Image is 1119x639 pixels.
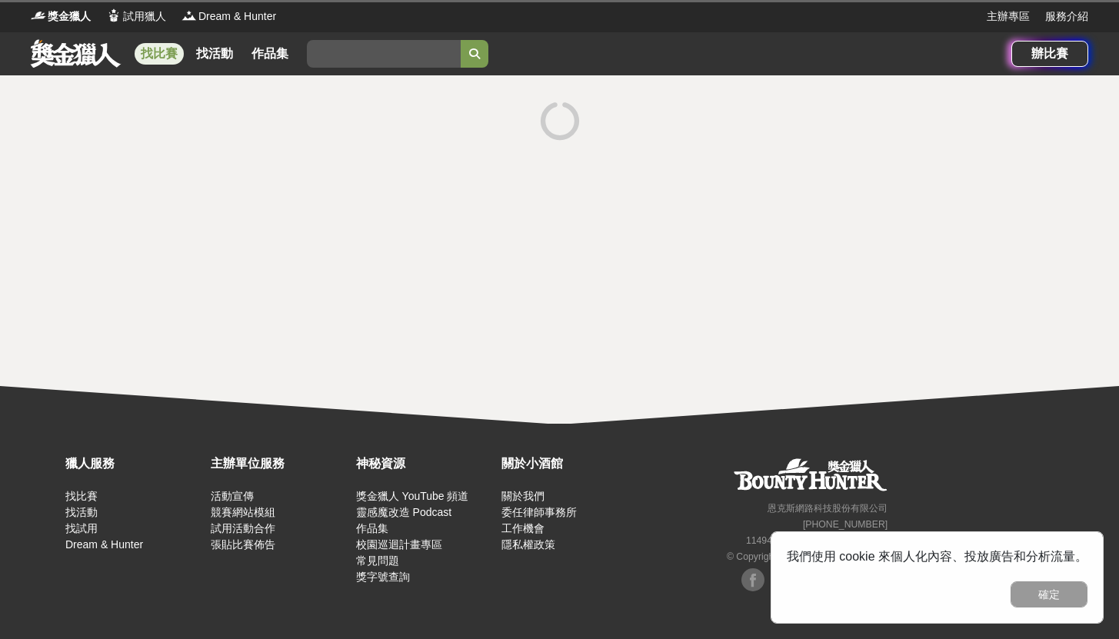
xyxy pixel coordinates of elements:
[987,8,1030,25] a: 主辦專區
[48,8,91,25] span: 獎金獵人
[65,506,98,518] a: 找活動
[65,454,203,473] div: 獵人服務
[123,8,166,25] span: 試用獵人
[803,519,888,530] small: [PHONE_NUMBER]
[356,454,494,473] div: 神秘資源
[501,522,545,534] a: 工作機會
[1011,41,1088,67] a: 辦比賽
[501,454,639,473] div: 關於小酒館
[501,506,577,518] a: 委任律師事務所
[356,538,442,551] a: 校園巡迴計畫專區
[501,538,555,551] a: 隱私權政策
[211,506,275,518] a: 競賽網站模組
[106,8,166,25] a: Logo試用獵人
[65,490,98,502] a: 找比賽
[106,8,122,23] img: Logo
[182,8,197,23] img: Logo
[211,522,275,534] a: 試用活動合作
[1011,581,1087,607] button: 確定
[211,490,254,502] a: 活動宣傳
[211,538,275,551] a: 張貼比賽佈告
[356,490,469,502] a: 獎金獵人 YouTube 頻道
[768,503,888,514] small: 恩克斯網路科技股份有限公司
[182,8,276,25] a: LogoDream & Hunter
[65,538,143,551] a: Dream & Hunter
[211,454,348,473] div: 主辦單位服務
[356,522,388,534] a: 作品集
[1045,8,1088,25] a: 服務介紹
[741,568,764,591] img: Facebook
[501,490,545,502] a: 關於我們
[727,551,888,562] small: © Copyright 2025 . All Rights Reserved.
[31,8,91,25] a: Logo獎金獵人
[356,506,451,518] a: 靈感魔改造 Podcast
[31,8,46,23] img: Logo
[198,8,276,25] span: Dream & Hunter
[746,535,888,546] small: 11494 [STREET_ADDRESS] 3 樓
[245,43,295,65] a: 作品集
[190,43,239,65] a: 找活動
[356,571,410,583] a: 獎字號查詢
[65,522,98,534] a: 找試用
[787,550,1087,563] span: 我們使用 cookie 來個人化內容、投放廣告和分析流量。
[135,43,184,65] a: 找比賽
[356,554,399,567] a: 常見問題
